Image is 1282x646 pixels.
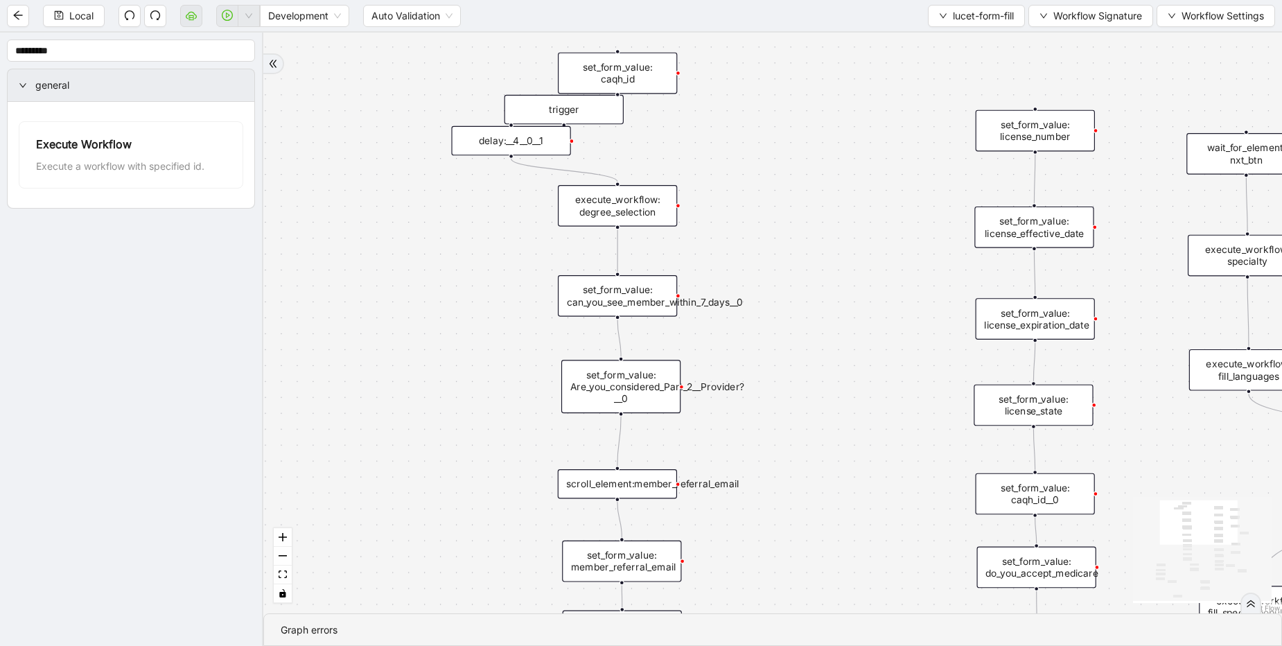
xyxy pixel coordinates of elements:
div: Graph errors [281,622,1265,638]
div: Execute Workflow [36,136,226,153]
button: downWorkflow Signature [1028,5,1153,27]
span: arrow-left [12,10,24,21]
g: Edge from set_form_value: license_expiration_date to set_form_value: license_state [1033,343,1035,382]
div: set_form_value: can_you_see_member_within_7_days__0 [558,275,677,317]
div: set_form_value: caqh_id [558,53,677,94]
span: general [35,78,243,93]
g: Edge from scroll_element:member_referral_email to set_form_value: member_referral_email [617,502,622,537]
button: zoom in [274,528,292,547]
g: Edge from set_form_value: license_number to set_form_value: license_effective_date [1034,155,1035,203]
button: down [238,5,260,27]
span: undo [124,10,135,21]
div: set_form_value: license_expiration_date [976,298,1095,340]
div: set_form_value: license_state [974,385,1093,426]
span: cloud-server [186,10,197,21]
div: set_form_value: license_number [976,110,1095,152]
span: play-circle [222,10,233,21]
g: Edge from set_form_value: can_you_see_member_within_7_days__0 to set_form_value: Are_you_consider... [617,320,621,356]
g: Edge from set_form_value: license_state to set_form_value: caqh_id__0 [1033,429,1035,470]
g: Edge from set_form_value: caqh_id__0 to set_form_value: do_you_accept_medicare [1035,518,1037,543]
g: Edge from delay:__4__0__1 to execute_workflow: degree_selection [511,159,618,182]
span: save [54,10,64,20]
button: downlucet-form-fill [928,5,1025,27]
span: Auto Validation [371,6,453,26]
div: general [8,69,254,101]
div: scroll_element:member_referral_email [558,469,677,499]
span: right [19,81,27,89]
div: set_form_value: Are_you_considered_Part_2__Provider?__0 [561,360,680,413]
button: toggle interactivity [274,584,292,603]
button: saveLocal [43,5,105,27]
button: play-circle [216,5,238,27]
div: delay:__4__0__1 [451,126,570,156]
button: downWorkflow Settings [1157,5,1275,27]
span: Workflow Settings [1182,8,1264,24]
button: redo [144,5,166,27]
div: set_form_value: license_effective_date [974,207,1094,248]
span: double-right [1246,599,1256,609]
div: set_form_value: caqh_id__0 [975,473,1094,515]
span: down [245,12,253,20]
button: undo [118,5,141,27]
span: Workflow Signature [1053,8,1142,24]
g: Edge from wait_for_element: nxt_btn to execute_workflow: specialty [1246,177,1247,232]
span: redo [150,10,161,21]
g: Edge from set_form_value: Are_you_considered_Part_2__Provider?__0 to scroll_element:member_referr... [617,417,621,466]
span: plus-circle [554,137,574,157]
div: triggerplus-circle [504,95,624,125]
div: set_form_value: member_referral_email [562,541,681,582]
span: Local [69,8,94,24]
div: set_form_value: do_you_accept_medicare [977,547,1096,588]
div: trigger [504,95,624,125]
a: React Flow attribution [1244,604,1280,612]
button: zoom out [274,547,292,566]
span: lucet-form-fill [953,8,1014,24]
g: Edge from set_form_value: license_effective_date to set_form_value: license_expiration_date [1034,251,1035,295]
div: execute_workflow: degree_selection [558,185,677,227]
div: Execute a workflow with specified id. [36,159,226,174]
g: Edge from execute_workflow: specialty to execute_workflow: fill_languages [1247,279,1249,346]
span: double-right [268,59,278,69]
span: Development [268,6,341,26]
span: down [939,12,947,20]
button: fit view [274,566,292,584]
button: cloud-server [180,5,202,27]
span: down [1168,12,1176,20]
span: down [1039,12,1048,20]
button: arrow-left [7,5,29,27]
